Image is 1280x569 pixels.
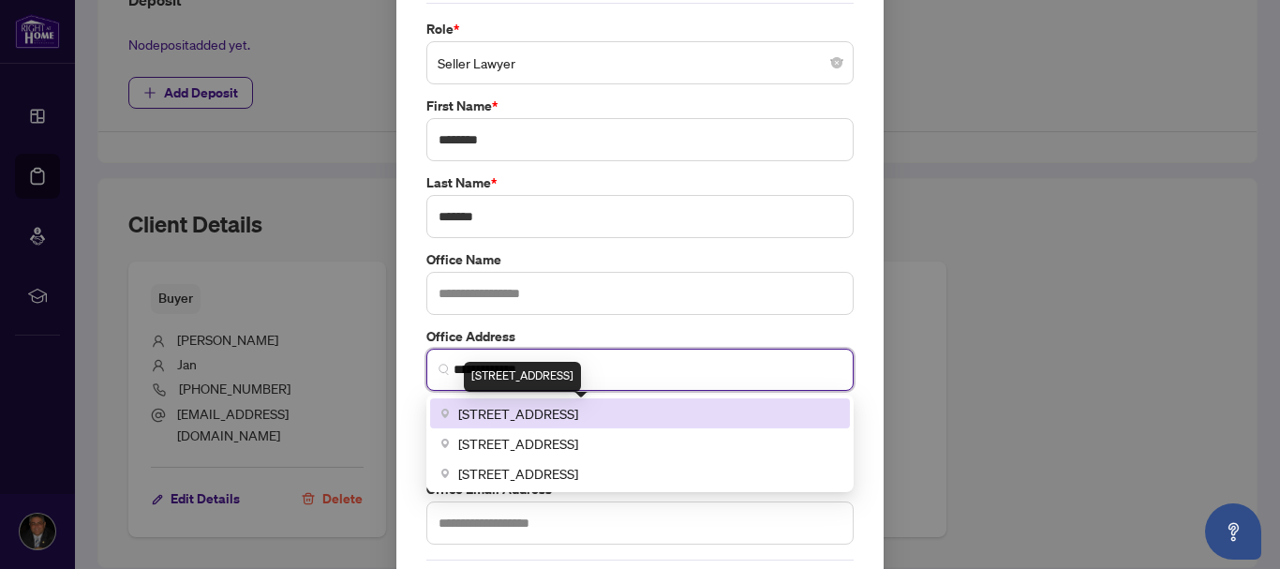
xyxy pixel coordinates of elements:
[458,433,578,454] span: [STREET_ADDRESS]
[439,364,450,375] img: search_icon
[426,249,854,270] label: Office Name
[458,463,578,484] span: [STREET_ADDRESS]
[1205,503,1261,560] button: Open asap
[464,362,581,392] div: [STREET_ADDRESS]
[426,326,854,347] label: Office Address
[438,45,842,81] span: Seller Lawyer
[426,19,854,39] label: Role
[426,479,854,500] label: Office Email Address
[458,403,578,424] span: [STREET_ADDRESS]
[426,96,854,116] label: First Name
[426,172,854,193] label: Last Name
[831,57,842,68] span: close-circle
